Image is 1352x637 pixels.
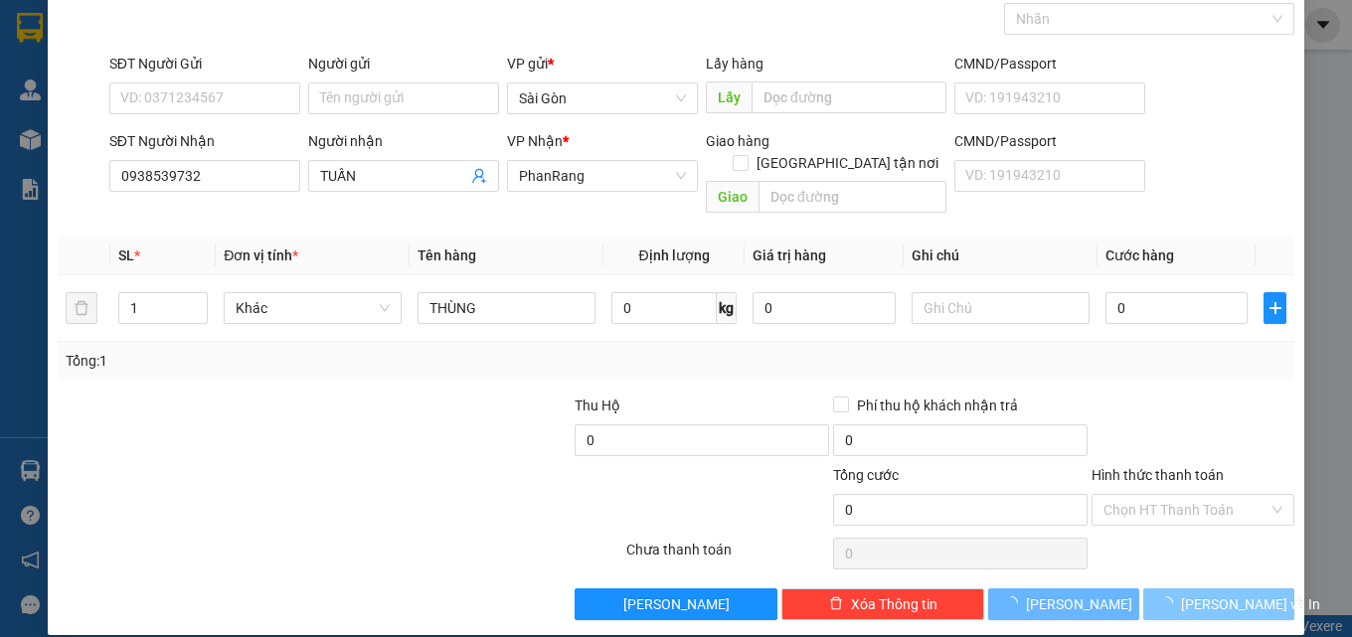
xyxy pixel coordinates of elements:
div: CMND/Passport [954,53,1145,75]
div: Tổng: 1 [66,350,524,372]
span: Đơn vị tính [224,247,298,263]
div: SĐT Người Nhận [109,130,300,152]
button: [PERSON_NAME] và In [1143,588,1294,620]
span: [GEOGRAPHIC_DATA] tận nơi [749,152,946,174]
span: Khác [236,293,390,323]
span: Giá trị hàng [753,247,826,263]
li: (c) 2017 [167,94,273,119]
div: Chưa thanh toán [624,539,831,573]
span: PhanRang [519,161,686,191]
input: VD: Bàn, Ghế [418,292,595,324]
span: Sài Gòn [519,83,686,113]
span: [PERSON_NAME] [623,593,730,615]
button: deleteXóa Thông tin [781,588,984,620]
span: loading [1004,596,1026,610]
span: Tên hàng [418,247,476,263]
label: Hình thức thanh toán [1092,467,1224,483]
button: delete [66,292,97,324]
span: [PERSON_NAME] và In [1181,593,1320,615]
span: Tổng cước [833,467,899,483]
span: [PERSON_NAME] [1026,593,1132,615]
span: plus [1265,300,1285,316]
th: Ghi chú [904,237,1098,275]
span: delete [829,596,843,612]
span: Xóa Thông tin [851,593,937,615]
input: Dọc đường [752,81,946,113]
span: Định lượng [639,247,710,263]
button: [PERSON_NAME] [988,588,1139,620]
span: Phí thu hộ khách nhận trả [849,395,1026,416]
span: Thu Hộ [575,398,620,413]
b: Gửi khách hàng [122,29,197,122]
input: Ghi Chú [912,292,1090,324]
b: Thiện Trí [25,128,89,188]
div: CMND/Passport [954,130,1145,152]
span: kg [717,292,737,324]
div: Người gửi [308,53,499,75]
img: logo.jpg [216,25,263,73]
span: Cước hàng [1105,247,1174,263]
span: Giao [706,181,759,213]
span: user-add [471,168,487,184]
div: SĐT Người Gửi [109,53,300,75]
span: VP Nhận [507,133,563,149]
input: Dọc đường [759,181,946,213]
button: plus [1264,292,1286,324]
div: VP gửi [507,53,698,75]
span: SL [118,247,134,263]
span: loading [1159,596,1181,610]
span: Lấy [706,81,752,113]
input: 0 [753,292,896,324]
div: Người nhận [308,130,499,152]
b: [DOMAIN_NAME] [167,76,273,91]
span: Lấy hàng [706,56,763,72]
button: [PERSON_NAME] [575,588,777,620]
span: Giao hàng [706,133,769,149]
